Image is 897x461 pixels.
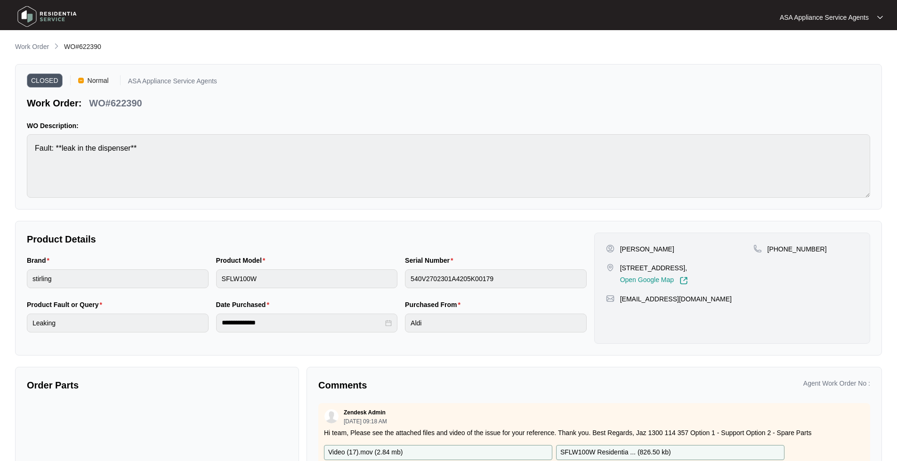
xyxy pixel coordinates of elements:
[753,244,762,253] img: map-pin
[15,42,49,51] p: Work Order
[803,379,870,388] p: Agent Work Order No :
[128,78,217,88] p: ASA Appliance Service Agents
[27,134,870,198] textarea: Fault: **leak in the dispenser**
[405,256,457,265] label: Serial Number
[620,263,688,273] p: [STREET_ADDRESS],
[768,244,827,254] p: [PHONE_NUMBER]
[344,419,387,424] p: [DATE] 09:18 AM
[84,73,113,88] span: Normal
[13,42,51,52] a: Work Order
[318,379,588,392] p: Comments
[606,294,614,303] img: map-pin
[620,276,688,285] a: Open Google Map
[216,256,269,265] label: Product Model
[216,300,273,309] label: Date Purchased
[324,409,339,423] img: user.svg
[27,233,587,246] p: Product Details
[27,256,53,265] label: Brand
[620,244,674,254] p: [PERSON_NAME]
[324,428,865,437] p: Hi team, Please see the attached files and video of the issue for your reference. Thank you. Best...
[405,300,464,309] label: Purchased From
[780,13,869,22] p: ASA Appliance Service Agents
[679,276,688,285] img: Link-External
[53,42,60,50] img: chevron-right
[606,263,614,272] img: map-pin
[606,244,614,253] img: user-pin
[405,314,587,332] input: Purchased From
[27,300,106,309] label: Product Fault or Query
[27,314,209,332] input: Product Fault or Query
[14,2,80,31] img: residentia service logo
[89,97,142,110] p: WO#622390
[78,78,84,83] img: Vercel Logo
[27,97,81,110] p: Work Order:
[328,447,403,458] p: Video (17).mov ( 2.84 mb )
[27,269,209,288] input: Brand
[27,73,63,88] span: CLOSED
[344,409,386,416] p: Zendesk Admin
[877,15,883,20] img: dropdown arrow
[620,294,732,304] p: [EMAIL_ADDRESS][DOMAIN_NAME]
[64,43,101,50] span: WO#622390
[560,447,671,458] p: SFLW100W Residentia ... ( 826.50 kb )
[216,269,398,288] input: Product Model
[405,269,587,288] input: Serial Number
[222,318,384,328] input: Date Purchased
[27,121,870,130] p: WO Description:
[27,379,287,392] p: Order Parts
